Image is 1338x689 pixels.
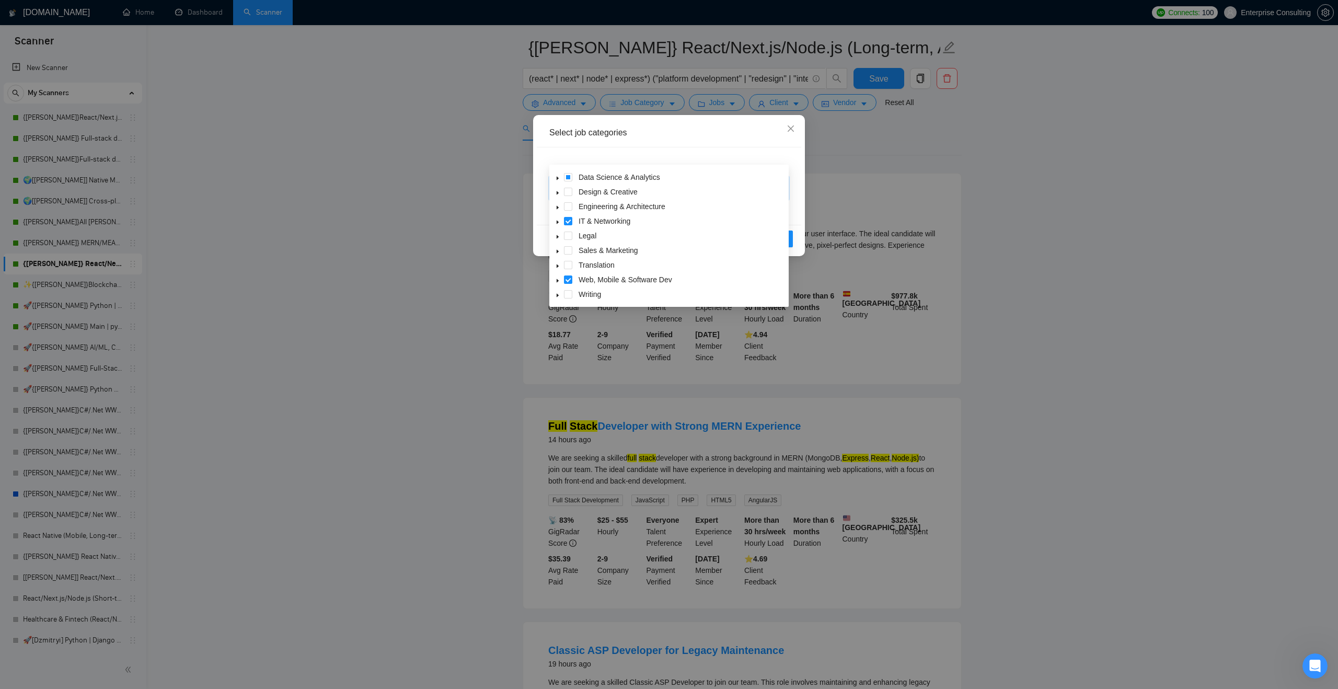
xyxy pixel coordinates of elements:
span: caret-down [555,278,560,283]
span: Sales & Marketing [576,244,787,257]
span: Data Science & Analytics [579,173,660,181]
button: Close [777,115,805,143]
div: Select job categories [549,127,789,139]
span: caret-down [555,205,560,210]
span: Web, Mobile & Software Dev [579,275,672,284]
span: caret-down [555,220,560,225]
button: Свернуть окно [314,4,334,24]
span: Engineering & Architecture [576,200,787,213]
button: go back [7,4,27,24]
span: Engineering & Architecture [579,202,665,211]
span: Design & Creative [579,188,638,196]
span: close [787,124,795,133]
span: caret-down [555,176,560,181]
span: Legal [576,229,787,242]
span: IT & Networking [576,215,787,227]
span: caret-down [555,293,560,298]
span: Design & Creative [576,186,787,198]
span: Writing [576,288,787,301]
span: Translation [579,261,615,269]
span: Web, Mobile & Software Dev [576,273,787,286]
span: caret-down [555,190,560,196]
span: IT & Networking [579,217,630,225]
iframe: Intercom live chat [1302,653,1328,679]
span: Data Science & Analytics [576,171,787,183]
span: caret-down [555,249,560,254]
span: Sales & Marketing [579,246,638,255]
div: Закрыть [334,4,353,23]
span: Writing [579,290,601,298]
span: Legal [579,232,596,240]
label: Select Categories [549,160,614,177]
span: caret-down [555,234,560,239]
span: Translation [576,259,787,271]
span: caret-down [555,263,560,269]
